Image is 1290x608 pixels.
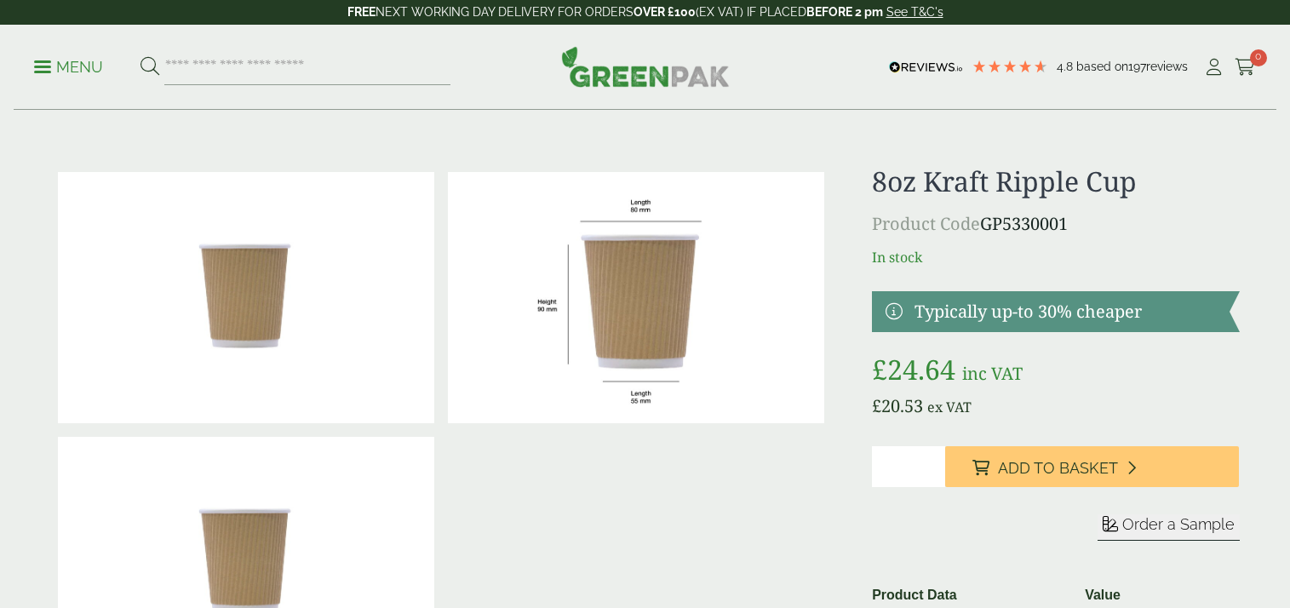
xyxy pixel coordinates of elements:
button: Add to Basket [945,446,1239,487]
strong: FREE [347,5,376,19]
span: 4.8 [1057,60,1076,73]
span: £ [872,394,881,417]
span: reviews [1146,60,1188,73]
span: Product Code [872,212,980,235]
h1: 8oz Kraft Ripple Cup [872,165,1239,198]
span: £ [872,351,887,387]
button: Order a Sample [1098,514,1240,541]
strong: BEFORE 2 pm [806,5,883,19]
bdi: 24.64 [872,351,955,387]
a: 0 [1235,54,1256,80]
img: 8oz Kraft Ripple Cup 0 [58,172,434,423]
span: ex VAT [927,398,972,416]
a: See T&C's [886,5,943,19]
i: My Account [1203,59,1224,76]
p: Menu [34,57,103,77]
img: RippleCup_8oz [448,172,824,423]
p: GP5330001 [872,211,1239,237]
p: In stock [872,247,1239,267]
span: Add to Basket [998,459,1118,478]
i: Cart [1235,59,1256,76]
span: Order a Sample [1122,515,1235,533]
strong: OVER £100 [634,5,696,19]
span: 197 [1128,60,1146,73]
img: GreenPak Supplies [561,46,730,87]
span: 0 [1250,49,1267,66]
span: Based on [1076,60,1128,73]
span: inc VAT [962,362,1023,385]
img: REVIEWS.io [889,61,963,73]
a: Menu [34,57,103,74]
div: 4.79 Stars [972,59,1048,74]
bdi: 20.53 [872,394,923,417]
